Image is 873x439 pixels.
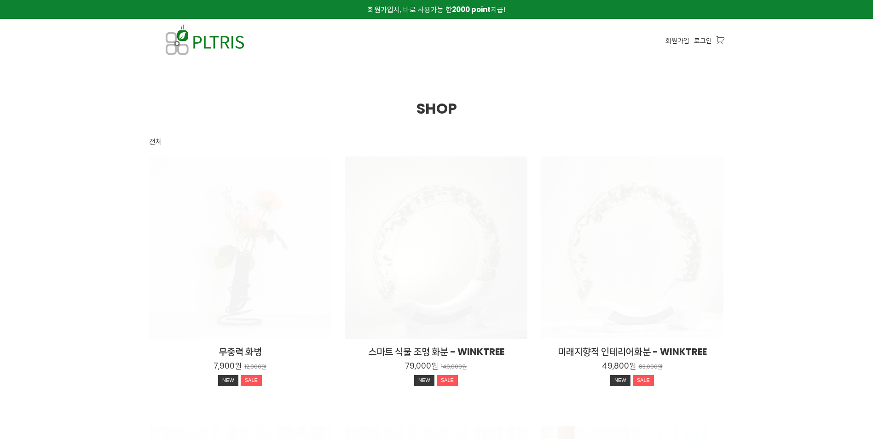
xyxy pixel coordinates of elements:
[633,375,654,386] div: SALE
[416,98,457,119] span: SHOP
[149,345,331,358] h2: 무중력 화병
[345,345,527,388] a: 스마트 식물 조명 화분 - WINKTREE 79,000원 140,000원 NEWSALE
[437,375,458,386] div: SALE
[694,35,712,46] a: 로그인
[414,375,434,386] div: NEW
[345,345,527,358] h2: 스마트 식물 조명 화분 - WINKTREE
[610,375,630,386] div: NEW
[149,345,331,388] a: 무중력 화병 7,900원 12,000원 NEWSALE
[541,345,723,388] a: 미래지향적 인테리어화분 - WINKTREE 49,800원 83,000원 NEWSALE
[244,364,266,370] p: 12,000원
[368,5,505,14] span: 회원가입시, 바로 사용가능 한 지급!
[218,375,238,386] div: NEW
[214,361,242,371] p: 7,900원
[639,364,663,370] p: 83,000원
[602,361,636,371] p: 49,800원
[441,364,467,370] p: 140,000원
[665,35,689,46] a: 회원가입
[149,136,162,147] div: 전체
[452,5,491,14] strong: 2000 point
[541,345,723,358] h2: 미래지향적 인테리어화분 - WINKTREE
[405,361,438,371] p: 79,000원
[241,375,262,386] div: SALE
